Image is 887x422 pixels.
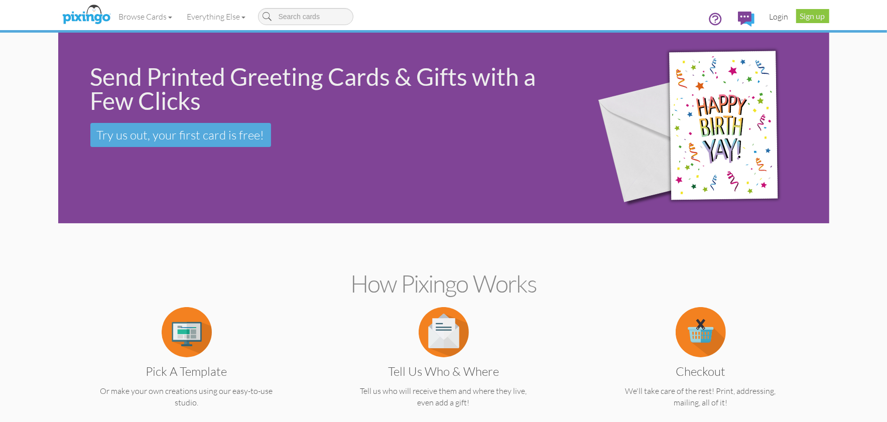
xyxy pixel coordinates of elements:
[762,4,796,29] a: Login
[78,326,296,408] a: Pick a Template Or make your own creations using our easy-to-use studio.
[592,326,810,408] a: Checkout We'll take care of the rest! Print, addressing, mailing, all of it!
[738,12,754,27] img: comments.svg
[335,385,553,408] p: Tell us who will receive them and where they live, even add a gift!
[335,326,553,408] a: Tell us Who & Where Tell us who will receive them and where they live, even add a gift!
[580,19,823,238] img: 942c5090-71ba-4bfc-9a92-ca782dcda692.png
[162,307,212,357] img: item.alt
[342,365,545,378] h3: Tell us Who & Where
[796,9,829,23] a: Sign up
[180,4,253,29] a: Everything Else
[592,385,810,408] p: We'll take care of the rest! Print, addressing, mailing, all of it!
[97,127,265,143] span: Try us out, your first card is free!
[419,307,469,357] img: item.alt
[111,4,180,29] a: Browse Cards
[76,270,812,297] h2: How Pixingo works
[599,365,802,378] h3: Checkout
[258,8,353,25] input: Search cards
[90,123,271,147] a: Try us out, your first card is free!
[78,385,296,408] p: Or make your own creations using our easy-to-use studio.
[90,65,564,113] div: Send Printed Greeting Cards & Gifts with a Few Clicks
[60,3,113,28] img: pixingo logo
[676,307,726,357] img: item.alt
[85,365,288,378] h3: Pick a Template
